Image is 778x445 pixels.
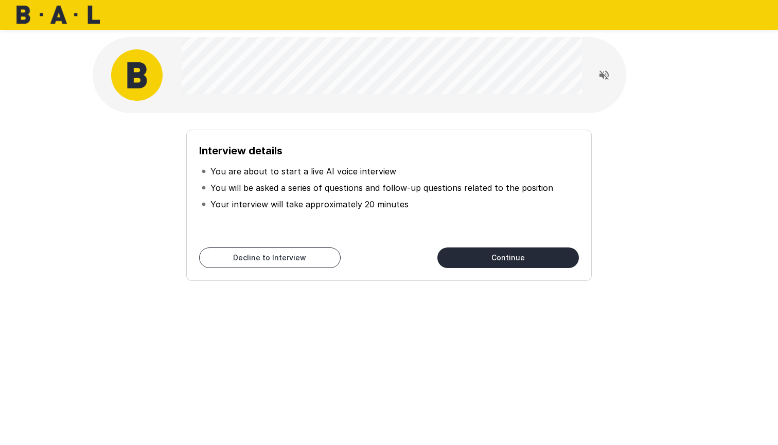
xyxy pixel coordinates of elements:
button: Read questions aloud [594,65,614,85]
img: bal_avatar.png [111,49,163,101]
button: Continue [437,247,579,268]
p: You are about to start a live AI voice interview [210,165,396,177]
p: You will be asked a series of questions and follow-up questions related to the position [210,182,553,194]
button: Decline to Interview [199,247,341,268]
p: Your interview will take approximately 20 minutes [210,198,409,210]
b: Interview details [199,145,282,157]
